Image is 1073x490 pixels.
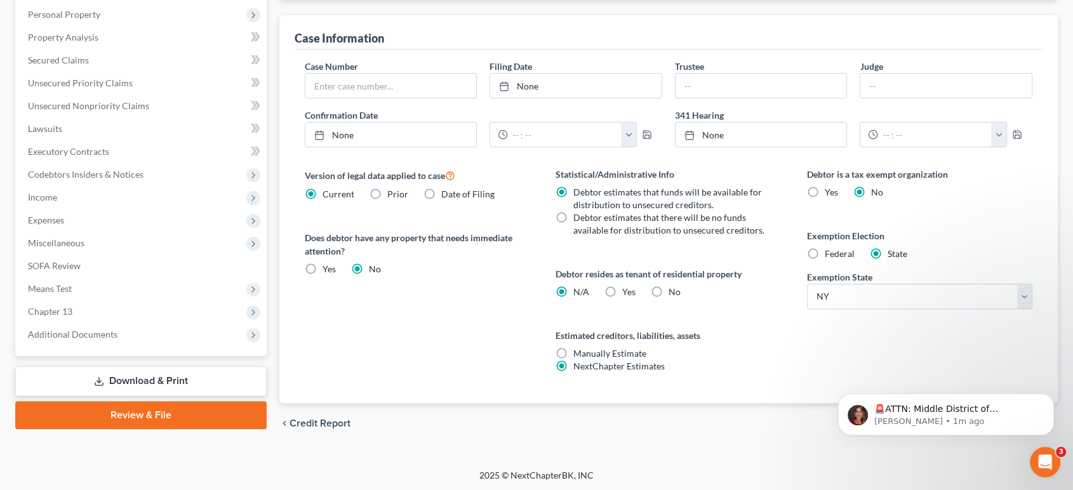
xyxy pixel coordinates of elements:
span: Additional Documents [28,329,117,340]
span: Secured Claims [28,55,89,65]
span: No [669,286,681,297]
input: -- : -- [508,122,622,147]
label: Trustee [675,60,704,73]
span: Federal [825,248,855,259]
input: -- [676,74,847,98]
span: Date of Filing [441,189,495,199]
span: Yes [622,286,636,297]
a: Review & File [15,401,267,429]
span: No [369,263,381,274]
span: Miscellaneous [28,237,84,248]
span: Unsecured Priority Claims [28,77,133,88]
span: Credit Report [290,418,350,428]
span: State [888,248,907,259]
label: Does debtor have any property that needs immediate attention? [305,231,531,258]
label: Exemption Election [807,229,1033,242]
a: None [676,122,847,147]
input: Enter case number... [305,74,477,98]
span: Unsecured Nonpriority Claims [28,100,149,111]
span: Property Analysis [28,32,98,43]
label: Version of legal data applied to case [305,168,531,183]
a: Unsecured Priority Claims [18,72,267,95]
span: Yes [825,187,838,197]
div: Case Information [295,30,384,46]
label: Judge [860,60,883,73]
a: Secured Claims [18,49,267,72]
label: Case Number [305,60,358,73]
input: -- : -- [878,122,992,147]
label: Confirmation Date [298,109,669,122]
span: Executory Contracts [28,146,109,157]
label: Debtor resides as tenant of residential property [556,267,782,281]
span: N/A [573,286,589,297]
span: Means Test [28,283,72,294]
span: Lawsuits [28,123,62,134]
iframe: Intercom live chat [1030,447,1060,477]
a: None [490,74,662,98]
label: Statistical/Administrative Info [556,168,782,181]
a: Executory Contracts [18,140,267,163]
i: chevron_left [279,418,290,428]
span: Yes [323,263,336,274]
span: Income [28,192,57,202]
span: Prior [387,189,408,199]
a: Unsecured Nonpriority Claims [18,95,267,117]
span: No [871,187,883,197]
label: Estimated creditors, liabilities, assets [556,329,782,342]
input: -- [860,74,1032,98]
span: 3 [1056,447,1066,457]
label: 341 Hearing [669,109,1039,122]
a: Lawsuits [18,117,267,140]
span: Current [323,189,354,199]
a: Download & Print [15,366,267,396]
span: Expenses [28,215,64,225]
label: Filing Date [490,60,532,73]
a: SOFA Review [18,255,267,277]
button: chevron_left Credit Report [279,418,350,428]
a: Property Analysis [18,26,267,49]
a: None [305,122,477,147]
span: SOFA Review [28,260,81,271]
span: Manually Estimate [573,348,646,359]
label: Exemption State [807,270,872,284]
span: Debtor estimates that funds will be available for distribution to unsecured creditors. [573,187,762,210]
span: Debtor estimates that there will be no funds available for distribution to unsecured creditors. [573,212,764,235]
span: NextChapter Estimates [573,361,665,371]
label: Debtor is a tax exempt organization [807,168,1033,181]
span: Chapter 13 [28,306,72,317]
span: Codebtors Insiders & Notices [28,169,143,180]
iframe: Intercom notifications message [819,367,1073,456]
span: Personal Property [28,9,100,20]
